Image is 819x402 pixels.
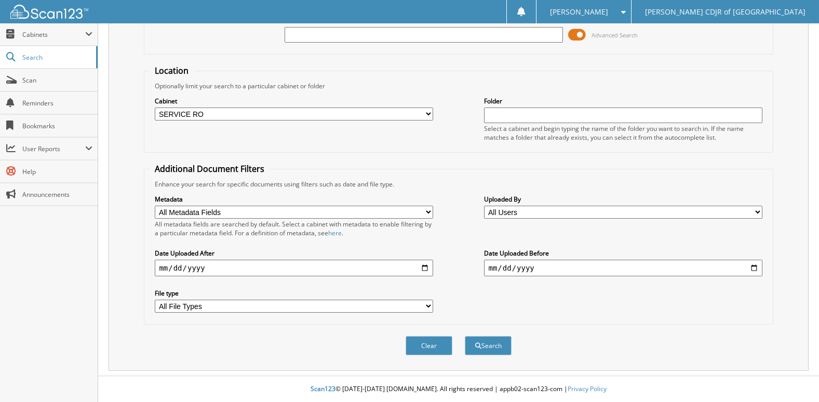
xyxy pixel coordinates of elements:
[155,260,433,276] input: start
[465,336,512,355] button: Search
[406,336,452,355] button: Clear
[22,144,85,153] span: User Reports
[484,195,762,204] label: Uploaded By
[150,82,767,90] div: Optionally limit your search to a particular cabinet or folder
[484,97,762,105] label: Folder
[155,97,433,105] label: Cabinet
[155,220,433,237] div: All metadata fields are searched by default. Select a cabinet with metadata to enable filtering b...
[10,5,88,19] img: scan123-logo-white.svg
[22,122,92,130] span: Bookmarks
[98,377,819,402] div: © [DATE]-[DATE] [DOMAIN_NAME]. All rights reserved | appb02-scan123-com |
[328,229,342,237] a: here
[155,249,433,258] label: Date Uploaded After
[484,260,762,276] input: end
[311,384,335,393] span: Scan123
[22,190,92,199] span: Announcements
[150,180,767,189] div: Enhance your search for specific documents using filters such as date and file type.
[484,124,762,142] div: Select a cabinet and begin typing the name of the folder you want to search in. If the name match...
[592,31,638,39] span: Advanced Search
[150,65,194,76] legend: Location
[155,195,433,204] label: Metadata
[568,384,607,393] a: Privacy Policy
[550,9,608,15] span: [PERSON_NAME]
[22,53,91,62] span: Search
[22,30,85,39] span: Cabinets
[22,76,92,85] span: Scan
[22,99,92,108] span: Reminders
[645,9,805,15] span: [PERSON_NAME] CDJR of [GEOGRAPHIC_DATA]
[155,289,433,298] label: File type
[484,249,762,258] label: Date Uploaded Before
[22,167,92,176] span: Help
[150,163,270,175] legend: Additional Document Filters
